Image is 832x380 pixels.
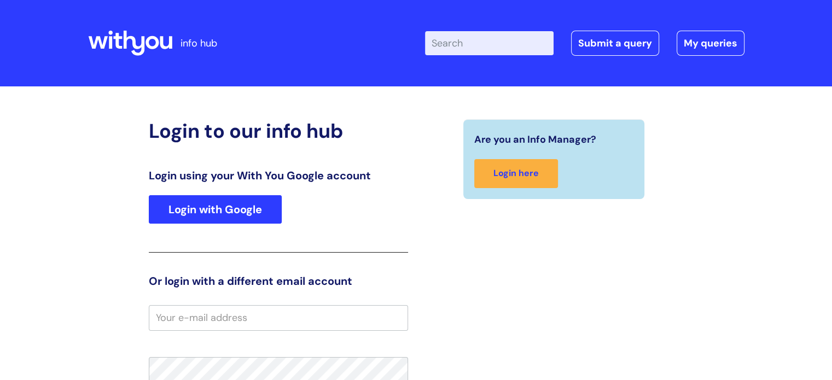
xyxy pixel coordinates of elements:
[181,34,217,52] p: info hub
[149,119,408,143] h2: Login to our info hub
[149,195,282,224] a: Login with Google
[425,31,554,55] input: Search
[149,274,408,288] h3: Or login with a different email account
[474,159,558,188] a: Login here
[149,305,408,330] input: Your e-mail address
[571,31,659,56] a: Submit a query
[149,169,408,182] h3: Login using your With You Google account
[677,31,744,56] a: My queries
[474,131,596,148] span: Are you an Info Manager?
